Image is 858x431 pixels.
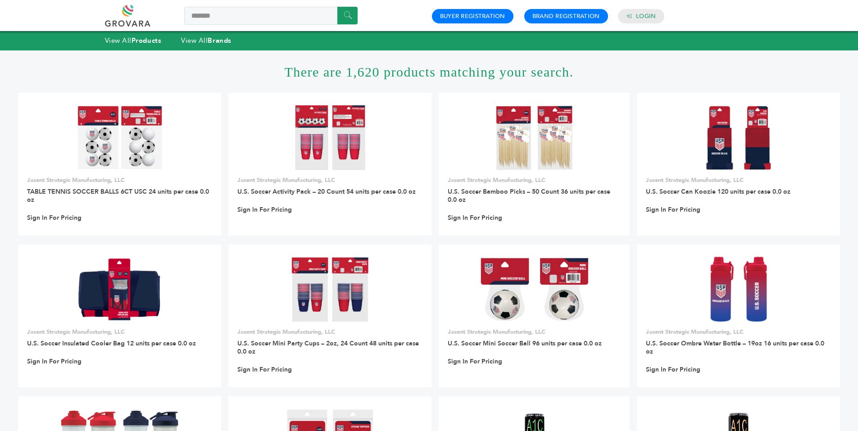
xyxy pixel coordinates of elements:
a: U.S. Soccer Can Koozie 120 units per case 0.0 oz [646,187,790,196]
a: U.S. Soccer Mini Party Cups – 2oz, 24 Count 48 units per case 0.0 oz [237,339,419,356]
strong: Brands [208,36,231,45]
a: Sign In For Pricing [237,366,292,374]
strong: Products [132,36,161,45]
a: Sign In For Pricing [237,206,292,214]
a: Sign In For Pricing [646,366,700,374]
img: U.S. Soccer Bamboo Picks – 50 Count 36 units per case 0.0 oz [495,105,573,170]
a: Sign In For Pricing [448,358,502,366]
img: U.S. Soccer Mini Soccer Ball 96 units per case 0.0 oz [477,257,591,322]
a: Sign In For Pricing [27,358,82,366]
a: U.S. Soccer Insulated Cooler Bag 12 units per case 0.0 oz [27,339,196,348]
img: U.S. Soccer Activity Pack – 20 Count 54 units per case 0.0 oz [295,105,365,170]
a: U.S. Soccer Bamboo Picks – 50 Count 36 units per case 0.0 oz [448,187,610,204]
a: Sign In For Pricing [448,214,502,222]
a: Sign In For Pricing [27,214,82,222]
a: U.S. Soccer Activity Pack – 20 Count 54 units per case 0.0 oz [237,187,416,196]
p: Jacent Strategic Manufacturing, LLC [448,176,621,184]
a: U.S. Soccer Mini Soccer Ball 96 units per case 0.0 oz [448,339,602,348]
a: Brand Registration [532,12,600,20]
p: Jacent Strategic Manufacturing, LLC [646,328,831,336]
img: U.S. Soccer Ombre Water Bottle – 19oz 16 units per case 0.0 oz [708,257,768,322]
a: Sign In For Pricing [646,206,700,214]
p: Jacent Strategic Manufacturing, LLC [27,176,212,184]
p: Jacent Strategic Manufacturing, LLC [646,176,831,184]
img: U.S. Soccer Can Koozie 120 units per case 0.0 oz [706,105,771,170]
img: TABLE TENNIS SOCCER BALLS 6CT USC 24 units per case 0.0 oz [77,105,163,170]
img: U.S. Soccer Insulated Cooler Bag 12 units per case 0.0 oz [77,257,163,322]
a: View AllProducts [105,36,162,45]
p: Jacent Strategic Manufacturing, LLC [237,328,422,336]
a: TABLE TENNIS SOCCER BALLS 6CT USC 24 units per case 0.0 oz [27,187,209,204]
a: Buyer Registration [440,12,505,20]
h1: There are 1,620 products matching your search. [18,50,840,93]
p: Jacent Strategic Manufacturing, LLC [237,176,422,184]
p: Jacent Strategic Manufacturing, LLC [448,328,621,336]
p: Jacent Strategic Manufacturing, LLC [27,328,212,336]
input: Search a product or brand... [184,7,358,25]
img: U.S. Soccer Mini Party Cups – 2oz, 24 Count 48 units per case 0.0 oz [291,257,369,322]
a: View AllBrands [181,36,232,45]
a: Login [636,12,656,20]
a: U.S. Soccer Ombre Water Bottle – 19oz 16 units per case 0.0 oz [646,339,824,356]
